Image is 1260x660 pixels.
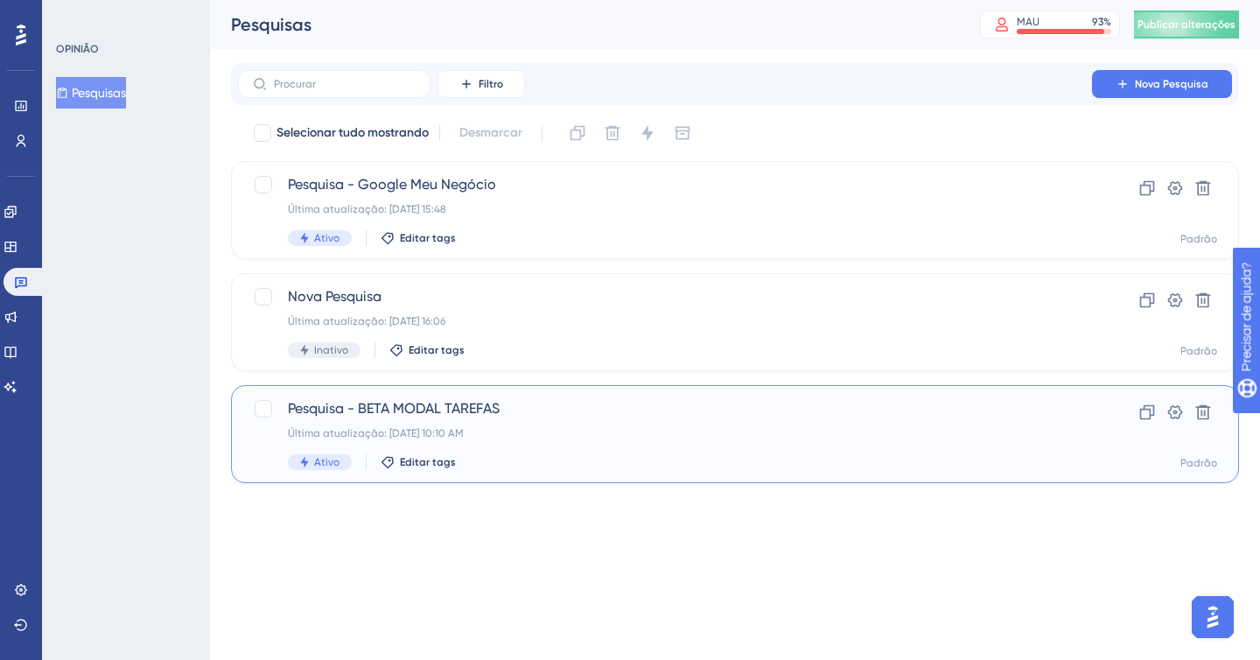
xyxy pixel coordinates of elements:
[1092,16,1103,28] font: 93
[409,344,465,356] font: Editar tags
[1092,70,1232,98] button: Nova Pesquisa
[314,456,339,468] font: Ativo
[288,400,500,417] font: Pesquisa - BETA MODAL TAREFAS
[1180,233,1217,245] font: Padrão
[400,456,456,468] font: Editar tags
[1180,457,1217,469] font: Padrão
[274,78,416,90] input: Procurar
[437,70,525,98] button: Filtro
[381,455,456,469] button: Editar tags
[56,77,126,109] button: Pesquisas
[1137,18,1235,31] font: Publicar alterações
[1180,345,1217,357] font: Padrão
[314,232,339,244] font: Ativo
[56,43,99,55] font: OPINIÃO
[1186,591,1239,643] iframe: Iniciador do Assistente de IA do UserGuiding
[288,176,496,193] font: Pesquisa - Google Meu Negócio
[288,427,464,439] font: Última atualização: [DATE] 10:10 AM
[276,125,429,140] font: Selecionar tudo mostrando
[314,344,348,356] font: Inativo
[231,14,311,35] font: Pesquisas
[1103,16,1111,28] font: %
[1135,78,1208,90] font: Nova Pesquisa
[1134,11,1239,39] button: Publicar alterações
[288,203,446,215] font: Última atualização: [DATE] 15:48
[381,231,456,245] button: Editar tags
[72,86,126,100] font: Pesquisas
[288,315,445,327] font: Última atualização: [DATE] 16:06
[41,8,150,21] font: Precisar de ajuda?
[400,232,456,244] font: Editar tags
[389,343,465,357] button: Editar tags
[451,117,531,149] button: Desmarcar
[1017,16,1039,28] font: MAU
[479,78,503,90] font: Filtro
[288,288,381,305] font: Nova Pesquisa
[459,125,522,140] font: Desmarcar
